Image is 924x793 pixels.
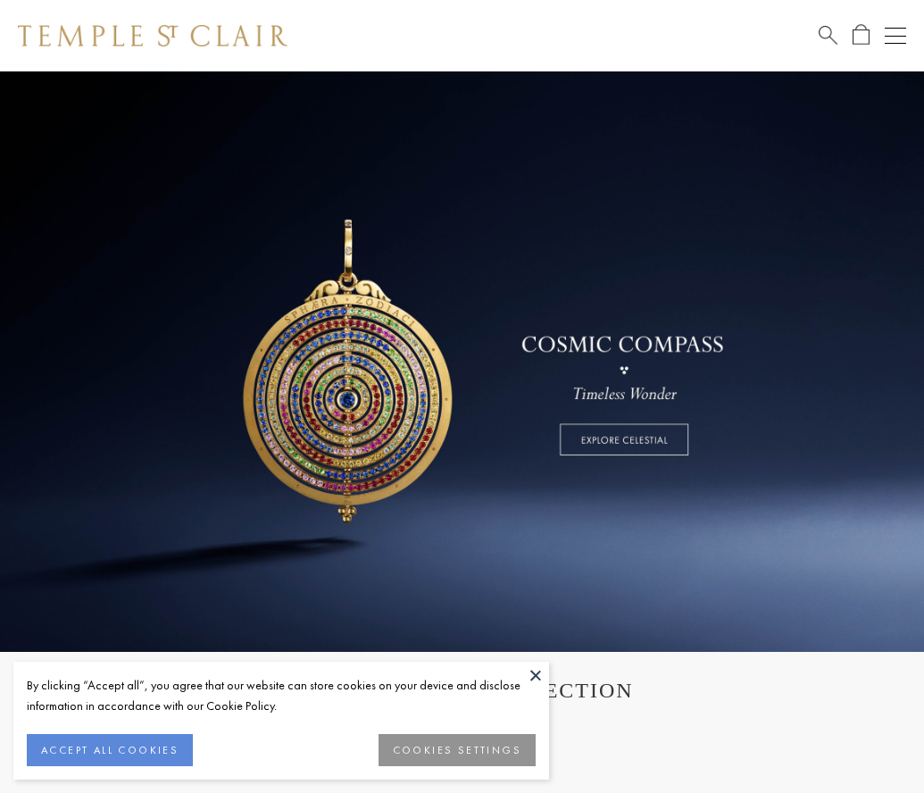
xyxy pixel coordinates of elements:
button: ACCEPT ALL COOKIES [27,734,193,766]
button: COOKIES SETTINGS [379,734,536,766]
button: Open navigation [885,25,906,46]
div: By clicking “Accept all”, you agree that our website can store cookies on your device and disclos... [27,675,536,716]
a: Open Shopping Bag [853,24,870,46]
img: Temple St. Clair [18,25,287,46]
a: Search [819,24,837,46]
